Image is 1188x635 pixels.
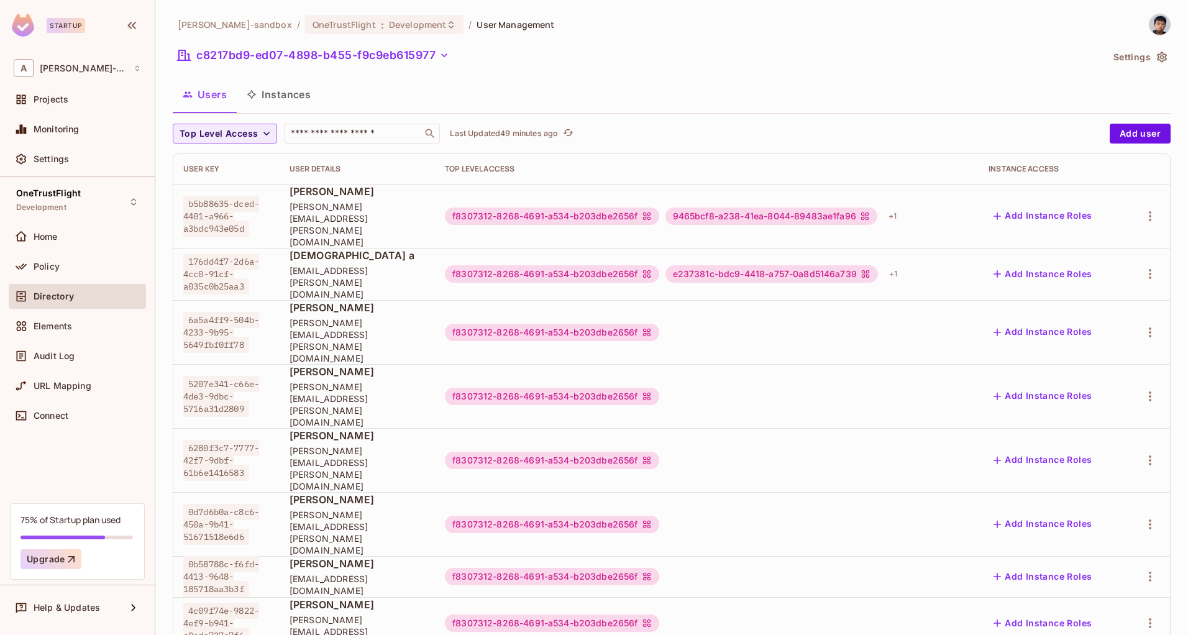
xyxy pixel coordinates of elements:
div: f8307312-8268-4691-a534-b203dbe2656f [445,324,659,341]
span: Directory [34,291,74,301]
span: Monitoring [34,124,80,134]
span: A [14,59,34,77]
div: f8307312-8268-4691-a534-b203dbe2656f [445,568,659,585]
button: Upgrade [21,549,81,569]
div: f8307312-8268-4691-a534-b203dbe2656f [445,516,659,533]
span: Help & Updates [34,603,100,613]
span: : [380,20,385,30]
span: [PERSON_NAME] [290,557,425,570]
div: User Key [183,164,270,174]
span: Settings [34,154,69,164]
button: Add Instance Roles [989,567,1097,587]
span: the active workspace [178,19,292,30]
button: Add Instance Roles [989,450,1097,470]
button: Add Instance Roles [989,386,1097,406]
div: e237381c-bdc9-4418-a757-0a8d5146a739 [665,265,878,283]
span: [DEMOGRAPHIC_DATA] a [290,249,425,262]
li: / [468,19,472,30]
span: User Management [477,19,554,30]
span: [EMAIL_ADDRESS][DOMAIN_NAME] [290,573,425,596]
div: f8307312-8268-4691-a534-b203dbe2656f [445,208,659,225]
span: Policy [34,262,60,272]
span: OneTrustFlight [16,188,81,198]
span: [PERSON_NAME] [290,365,425,378]
span: [PERSON_NAME][EMAIL_ADDRESS][PERSON_NAME][DOMAIN_NAME] [290,509,425,556]
button: Add user [1110,124,1171,144]
div: Startup [47,18,85,33]
p: Last Updated 49 minutes ago [450,129,558,139]
div: f8307312-8268-4691-a534-b203dbe2656f [445,388,659,405]
span: 5207e341-c66e-4de3-9dbc-5716a31d2809 [183,376,259,417]
span: [PERSON_NAME] [290,429,425,442]
div: f8307312-8268-4691-a534-b203dbe2656f [445,614,659,632]
span: [EMAIL_ADDRESS][PERSON_NAME][DOMAIN_NAME] [290,265,425,300]
button: Instances [237,79,321,110]
span: Projects [34,94,68,104]
span: Workspace: alex-trustflight-sandbox [40,63,127,73]
div: f8307312-8268-4691-a534-b203dbe2656f [445,452,659,469]
span: [PERSON_NAME] [290,185,425,198]
li: / [297,19,300,30]
span: [PERSON_NAME][EMAIL_ADDRESS][PERSON_NAME][DOMAIN_NAME] [290,445,425,492]
span: 0b58788c-f6fd-4413-9648-185718aa3b3f [183,556,259,597]
button: Add Instance Roles [989,514,1097,534]
span: [PERSON_NAME][EMAIL_ADDRESS][PERSON_NAME][DOMAIN_NAME] [290,381,425,428]
button: Settings [1108,47,1171,67]
div: Instance Access [989,164,1115,174]
button: Add Instance Roles [989,264,1097,284]
div: 9465bcf8-a238-41ea-8044-89483ae1fa96 [665,208,877,225]
span: [PERSON_NAME][EMAIL_ADDRESS][PERSON_NAME][DOMAIN_NAME] [290,317,425,364]
span: Audit Log [34,351,75,361]
button: Add Instance Roles [989,613,1097,633]
div: 75% of Startup plan used [21,514,121,526]
span: Development [16,203,66,212]
span: [PERSON_NAME][EMAIL_ADDRESS][PERSON_NAME][DOMAIN_NAME] [290,201,425,248]
span: Click to refresh data [558,126,575,141]
button: Users [173,79,237,110]
div: User Details [290,164,425,174]
span: 6280f3c7-7777-42f7-9dbf-61b6e1416583 [183,440,259,481]
span: 0d7d6b0a-c8c6-450a-9b41-51671518e6d6 [183,504,259,545]
span: [PERSON_NAME] [290,493,425,506]
button: refresh [560,126,575,141]
span: Top Level Access [180,126,258,142]
div: f8307312-8268-4691-a534-b203dbe2656f [445,265,659,283]
button: Top Level Access [173,124,277,144]
div: Top Level Access [445,164,969,174]
img: SReyMgAAAABJRU5ErkJggg== [12,14,34,37]
span: Elements [34,321,72,331]
span: URL Mapping [34,381,91,391]
span: refresh [563,127,573,140]
img: Alexander Ip [1149,14,1170,35]
span: Development [389,19,446,30]
span: Home [34,232,58,242]
div: + 1 [884,206,902,226]
span: 176dd4f7-2d6a-4cc0-91cf-a035c0b25aa3 [183,254,259,295]
button: Add Instance Roles [989,322,1097,342]
span: [PERSON_NAME] [290,301,425,314]
div: + 1 [884,264,902,284]
span: Connect [34,411,68,421]
button: c8217bd9-ed07-4898-b455-f9c9eb615977 [173,45,454,65]
span: 6a5a4ff9-504b-4233-9b95-5649fbf0ff78 [183,312,259,353]
span: b5b88635-dced-4401-a966-a3bdc943e05d [183,196,259,237]
button: Add Instance Roles [989,206,1097,226]
span: OneTrustFlight [313,19,376,30]
span: [PERSON_NAME] [290,598,425,611]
